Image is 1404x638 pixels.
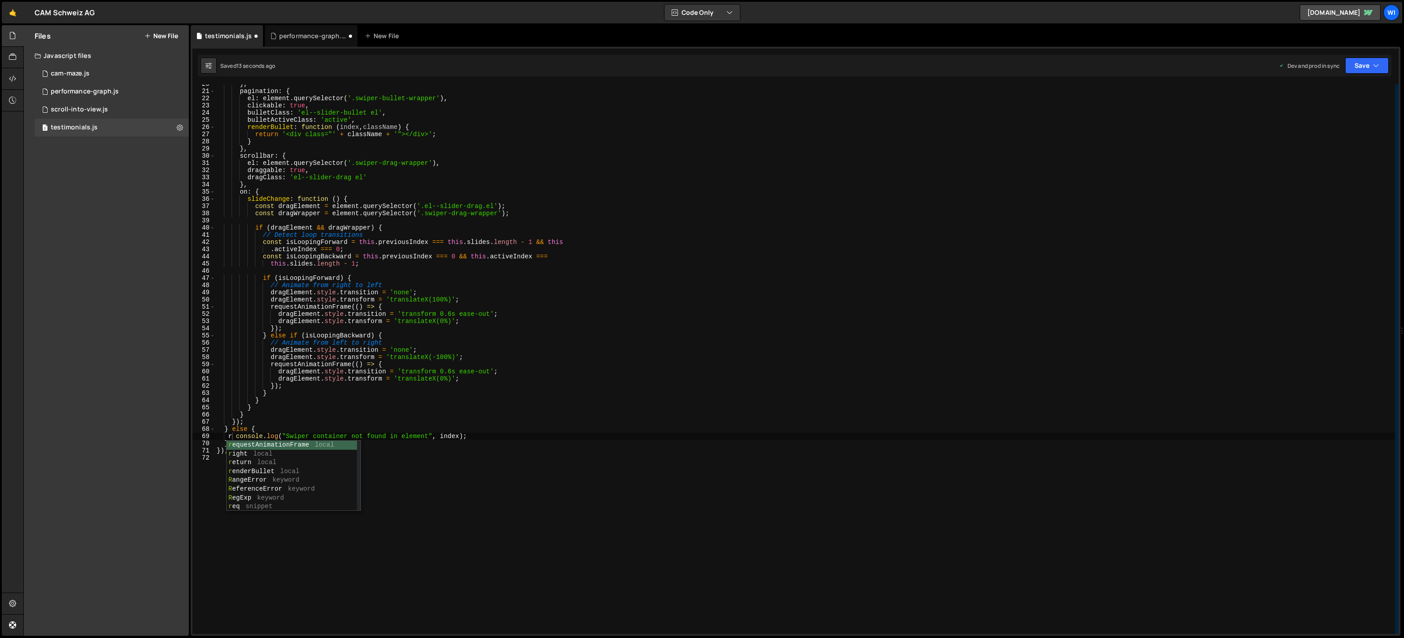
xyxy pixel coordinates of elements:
[192,210,215,217] div: 38
[192,404,215,411] div: 65
[192,246,215,253] div: 43
[192,260,215,267] div: 45
[35,31,51,41] h2: Files
[192,239,215,246] div: 42
[192,303,215,310] div: 51
[192,354,215,361] div: 58
[192,95,215,102] div: 22
[2,2,24,23] a: 🤙
[24,47,189,65] div: Javascript files
[192,425,215,433] div: 68
[192,275,215,282] div: 47
[205,31,252,40] div: testimonials.js
[1383,4,1400,21] a: wi
[192,181,215,188] div: 34
[192,253,215,260] div: 44
[192,159,215,167] div: 31
[192,440,215,447] div: 70
[192,411,215,418] div: 66
[35,101,189,119] div: 16518/44910.js
[35,65,189,83] div: 16518/44815.js
[192,124,215,131] div: 26
[192,145,215,152] div: 29
[192,339,215,346] div: 56
[192,418,215,425] div: 67
[192,390,215,397] div: 63
[192,296,215,303] div: 50
[192,361,215,368] div: 59
[192,397,215,404] div: 64
[192,289,215,296] div: 49
[192,447,215,454] div: 71
[1300,4,1381,21] a: [DOMAIN_NAME]
[192,203,215,210] div: 37
[192,109,215,116] div: 24
[192,310,215,318] div: 52
[192,368,215,375] div: 60
[664,4,740,21] button: Code Only
[192,318,215,325] div: 53
[192,195,215,203] div: 36
[279,31,347,40] div: performance-graph.js
[51,88,119,96] div: performance-graph.js
[236,62,275,70] div: 13 seconds ago
[1345,58,1389,74] button: Save
[192,375,215,382] div: 61
[192,231,215,239] div: 41
[192,167,215,174] div: 32
[51,124,98,132] div: testimonials.js
[192,102,215,109] div: 23
[35,119,189,137] div: 16518/45884.js
[192,88,215,95] div: 21
[220,62,275,70] div: Saved
[192,267,215,275] div: 46
[192,382,215,390] div: 62
[35,7,95,18] div: CAM Schweiz AG
[365,31,402,40] div: New File
[192,454,215,461] div: 72
[51,106,108,114] div: scroll-into-view.js
[192,346,215,354] div: 57
[192,282,215,289] div: 48
[192,332,215,339] div: 55
[192,152,215,159] div: 30
[192,131,215,138] div: 27
[35,83,189,101] div: performance-graph.js
[192,116,215,124] div: 25
[192,325,215,332] div: 54
[192,224,215,231] div: 40
[42,125,48,132] span: 1
[192,217,215,224] div: 39
[192,138,215,145] div: 28
[192,174,215,181] div: 33
[1279,62,1340,70] div: Dev and prod in sync
[144,32,178,40] button: New File
[192,433,215,440] div: 69
[51,70,89,78] div: cam-maze.js
[192,188,215,195] div: 35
